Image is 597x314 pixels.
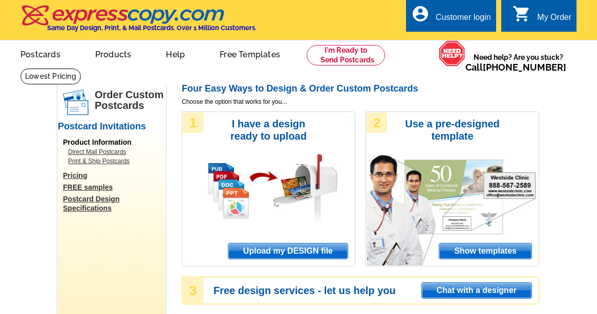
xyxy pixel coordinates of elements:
a: FREE samples [63,183,165,192]
span: Upload my DESIGN file [228,243,348,259]
div: 1 [183,113,203,133]
a: Chat with a designer [421,282,532,299]
img: postcards.png [63,89,89,115]
span: Call [465,62,566,73]
i: account_circle [411,5,430,23]
a: Print & Ship Postcards [68,156,160,166]
a: Postcards [4,41,77,65]
img: help [439,40,465,66]
a: Products [79,41,148,65]
h3: Use a pre-designed template [400,118,505,142]
h4: Same Day Design, Print, & Mail Postcards. Over 1 Million Customers. [47,24,257,32]
a: Show templates [439,243,532,259]
span: Product Information [63,138,132,146]
i: shopping_cart [513,5,531,23]
h1: Order Custom Postcards [95,89,165,111]
a: Pricing [63,171,165,180]
a: Upload my DESIGN file [228,243,348,259]
h3: I have a design ready to upload [216,118,321,142]
a: Help [150,41,201,65]
h2: Postcard Invitations [58,121,165,132]
div: 3 [183,278,203,303]
a: Same Day Design, Print, & Mail Postcards. Over 1 Million Customers. [20,12,257,32]
div: My Order [537,13,571,27]
a: [PHONE_NUMBER] [483,62,566,73]
h2: Four Easy Ways to Design & Order Custom Postcards [182,83,539,95]
h3: Free design services - let us help you [214,286,538,295]
a: shopping_cart My Order [513,11,571,24]
div: Customer login [436,13,491,27]
span: Chat with a designer [422,283,531,298]
a: Postcard Design Specifications [63,194,165,213]
span: Choose the option that works for you... [182,97,539,106]
a: Free Templates [203,41,296,65]
a: Direct Mail Postcards [68,147,160,156]
span: Need help? Are you stuck? [465,52,571,73]
div: 2 [367,113,387,133]
span: Show templates [439,243,531,259]
a: account_circle Customer login [411,11,491,24]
